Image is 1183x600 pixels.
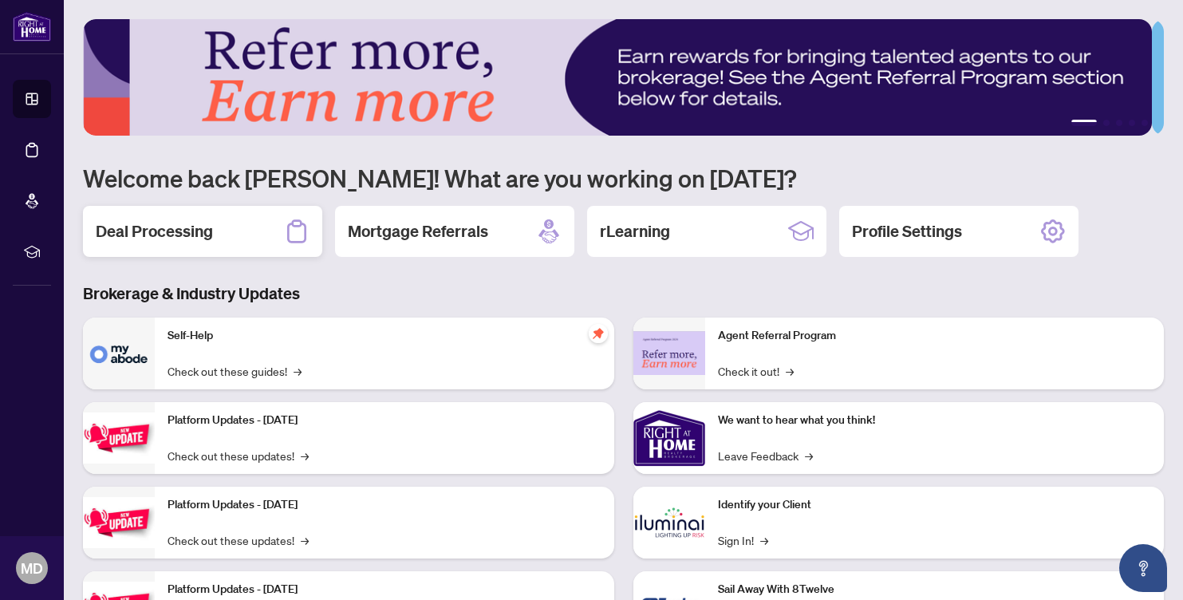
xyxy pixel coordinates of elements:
p: Sail Away With 8Twelve [718,581,1152,598]
img: Platform Updates - July 21, 2025 [83,412,155,463]
h2: Mortgage Referrals [348,220,488,243]
span: MD [21,557,43,579]
p: Self-Help [168,327,601,345]
span: → [301,531,309,549]
button: 3 [1116,120,1122,126]
h3: Brokerage & Industry Updates [83,282,1164,305]
span: → [786,362,794,380]
a: Check out these guides!→ [168,362,302,380]
button: 4 [1129,120,1135,126]
img: We want to hear what you think! [633,402,705,474]
img: Self-Help [83,318,155,389]
p: Platform Updates - [DATE] [168,412,601,429]
span: → [301,447,309,464]
img: Agent Referral Program [633,331,705,375]
p: Agent Referral Program [718,327,1152,345]
a: Leave Feedback→ [718,447,813,464]
img: Slide 0 [83,19,1152,136]
button: 1 [1071,120,1097,126]
a: Sign In!→ [718,531,768,549]
h2: Deal Processing [96,220,213,243]
h1: Welcome back [PERSON_NAME]! What are you working on [DATE]? [83,163,1164,193]
a: Check out these updates!→ [168,531,309,549]
a: Check out these updates!→ [168,447,309,464]
h2: Profile Settings [852,220,962,243]
button: Open asap [1119,544,1167,592]
p: We want to hear what you think! [718,412,1152,429]
h2: rLearning [600,220,670,243]
span: pushpin [589,324,608,343]
p: Platform Updates - [DATE] [168,496,601,514]
span: → [805,447,813,464]
img: Platform Updates - July 8, 2025 [83,497,155,547]
img: logo [13,12,51,41]
a: Check it out!→ [718,362,794,380]
span: → [760,531,768,549]
span: → [294,362,302,380]
img: Identify your Client [633,487,705,559]
p: Identify your Client [718,496,1152,514]
p: Platform Updates - [DATE] [168,581,601,598]
button: 5 [1142,120,1148,126]
button: 2 [1103,120,1110,126]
